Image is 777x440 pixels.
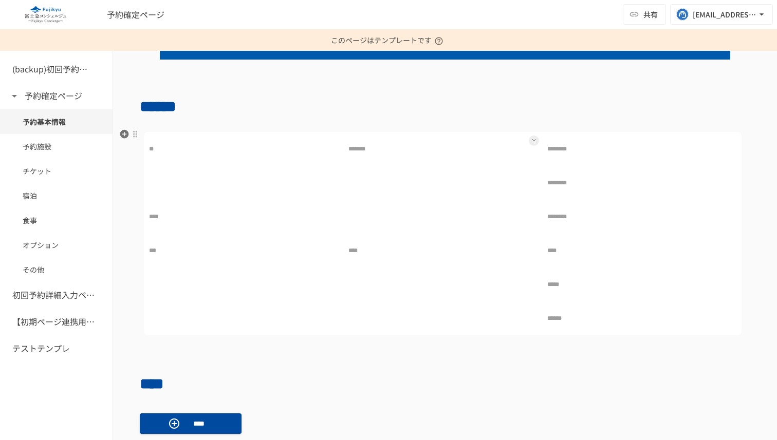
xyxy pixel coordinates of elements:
[12,6,78,23] img: eQeGXtYPV2fEKIA3pizDiVdzO5gJTl2ahLbsPaD2E4R
[693,8,756,21] div: [EMAIL_ADDRESS][DOMAIN_NAME]
[643,9,658,20] span: 共有
[23,116,90,127] span: 予約基本情報
[23,215,90,226] span: 食事
[623,4,666,25] button: 共有
[12,289,95,302] h6: 初回予約詳細入力ページ
[107,8,164,21] span: 予約確定ページ
[23,264,90,275] span: その他
[25,89,82,103] h6: 予約確定ページ
[12,342,70,355] h6: テストテンプレ
[331,29,446,51] p: このページはテンプレートです
[12,63,95,76] h6: (backup)初回予約詳細入力ページ複製
[23,190,90,201] span: 宿泊
[23,239,90,251] span: オプション
[23,165,90,177] span: チケット
[23,141,90,152] span: 予約施設
[12,315,95,329] h6: 【初期ページ連携用】SFAの会社から連携
[670,4,773,25] button: [EMAIL_ADDRESS][DOMAIN_NAME]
